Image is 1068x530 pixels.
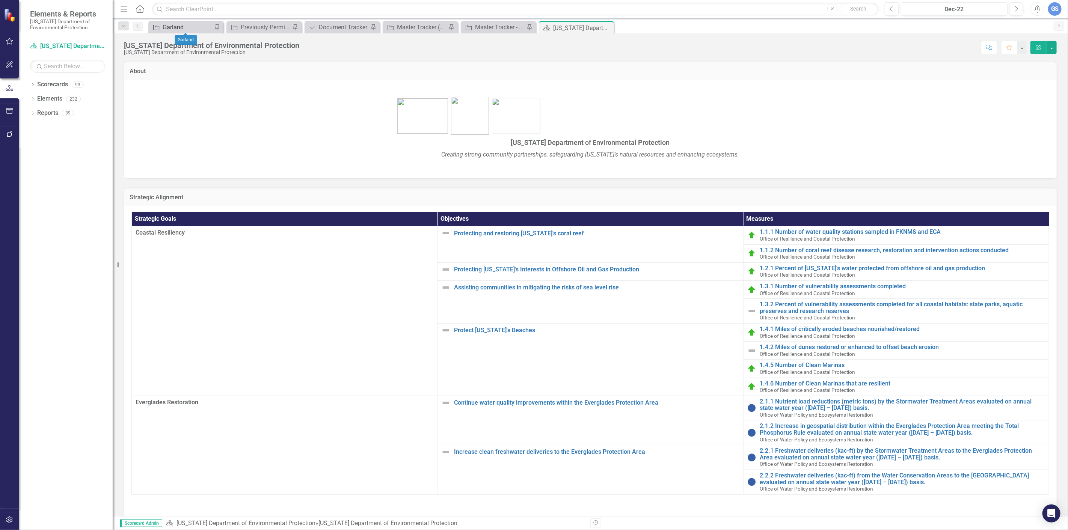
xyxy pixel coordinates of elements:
small: [US_STATE] Department of Environmental Protection [30,18,105,31]
div: [US_STATE] Department of Environmental Protection [318,519,457,527]
div: 232 [66,96,81,102]
td: Double-Click to Edit Right Click for Context Menu [743,378,1049,396]
a: Assisting communities in mitigating the risks of sea level rise [454,284,739,291]
img: On Target [747,267,756,276]
img: bhsp1.png [397,98,448,134]
img: On Target [747,231,756,240]
span: Office of Resilience and Coastal Protection [760,333,855,339]
img: On Target [747,364,756,373]
span: Office of Resilience and Coastal Protection [760,236,855,242]
td: Double-Click to Edit [132,226,437,396]
img: Not Defined [441,447,450,456]
img: On Target [747,249,756,258]
button: Dec-22 [901,2,1008,16]
a: 1.2.1 Percent of [US_STATE]'s water protected from offshore oil and gas production [760,265,1045,272]
span: Office of Water Policy and Ecosystems Restoration [760,437,873,443]
a: Protect [US_STATE]'s Beaches [454,327,739,334]
a: [US_STATE] Department of Environmental Protection [176,519,315,527]
td: Double-Click to Edit Right Click for Context Menu [743,299,1049,324]
div: Master Tracker - Current User [475,23,525,32]
span: Office of Resilience and Coastal Protection [760,290,855,296]
img: FL-DEP-LOGO-color-sam%20v4.jpg [451,97,489,135]
td: Double-Click to Edit Right Click for Context Menu [743,244,1049,262]
a: 2.1.2 Increase in geospatial distribution within the Everglades Protection Area meeting the Total... [760,423,1045,436]
a: Garland [150,23,212,32]
img: No Information [747,477,756,486]
a: Continue water quality improvements within the Everglades Protection Area [454,399,739,406]
td: Double-Click to Edit Right Click for Context Menu [743,323,1049,341]
a: Protecting [US_STATE]'s Interests in Offshore Oil and Gas Production [454,266,739,273]
img: On Target [747,285,756,294]
span: Coastal Resiliency [136,229,433,237]
img: bird1.png [492,98,540,134]
span: Office of Resilience and Coastal Protection [760,369,855,375]
div: Master Tracker (External) [397,23,447,32]
span: Scorecard Admin [120,519,162,527]
td: Double-Click to Edit Right Click for Context Menu [743,445,1049,470]
div: [US_STATE] Department of Environmental Protection [124,41,299,50]
img: Not Defined [441,283,450,292]
a: Elements [37,95,62,103]
input: Search ClearPoint... [152,3,879,16]
a: [US_STATE] Department of Environmental Protection [30,42,105,51]
div: Open Intercom Messenger [1042,504,1060,522]
a: Master Tracker - Current User [463,23,525,32]
td: Double-Click to Edit Right Click for Context Menu [743,470,1049,495]
span: Elements & Reports [30,9,105,18]
img: Not Defined [441,265,450,274]
td: Double-Click to Edit Right Click for Context Menu [437,262,743,280]
a: Master Tracker (External) [385,23,447,32]
a: 1.4.5 Number of Clean Marinas [760,362,1045,369]
img: No Information [747,453,756,462]
span: Office of Water Policy and Ecosystems Restoration [760,461,873,467]
a: 1.1.1 Number of water quality stations sampled in FKNMS and ECA [760,229,1045,235]
span: Office of Resilience and Coastal Protection [760,351,855,357]
a: 1.3.1 Number of vulnerability assessments completed [760,283,1045,290]
button: GS [1048,2,1062,16]
td: Double-Click to Edit Right Click for Context Menu [437,445,743,495]
button: Search [840,4,877,14]
td: Double-Click to Edit Right Click for Context Menu [743,396,1049,420]
td: Double-Click to Edit Right Click for Context Menu [743,262,1049,280]
a: Protecting and restoring [US_STATE]'s coral reef [454,230,739,237]
div: Garland [175,35,197,45]
td: Double-Click to Edit Right Click for Context Menu [437,226,743,262]
span: Office of Resilience and Coastal Protection [760,272,855,278]
div: Document Tracker [319,23,368,32]
td: Double-Click to Edit Right Click for Context Menu [437,323,743,396]
img: Not Defined [441,326,450,335]
img: On Target [747,382,756,391]
img: Not Defined [747,346,756,355]
td: Double-Click to Edit [132,396,437,494]
a: 2.2.2 Freshwater deliveries (kac-ft) from the Water Conservation Areas to the [GEOGRAPHIC_DATA] e... [760,472,1045,485]
input: Search Below... [30,60,105,73]
td: Double-Click to Edit Right Click for Context Menu [743,226,1049,244]
div: 93 [72,81,84,88]
td: Double-Click to Edit Right Click for Context Menu [743,360,1049,378]
div: [US_STATE] Department of Environmental Protection [553,23,612,33]
a: 1.4.1 Miles of critically eroded beaches nourished/restored [760,326,1045,333]
a: Scorecards [37,80,68,89]
img: Not Defined [441,229,450,238]
span: Office of Water Policy and Ecosystems Restoration [760,486,873,492]
img: Not Defined [747,307,756,316]
a: 1.4.6 Number of Clean Marinas that are resilient [760,380,1045,387]
img: ClearPoint Strategy [4,9,17,22]
div: Dec-22 [904,5,1005,14]
img: No Information [747,404,756,413]
div: [US_STATE] Department of Environmental Protection [124,50,299,55]
em: Creating strong community partnerships, safeguarding [US_STATE]'s natural resources and enhancing... [442,151,739,158]
td: Double-Click to Edit Right Click for Context Menu [437,396,743,445]
a: Reports [37,109,58,117]
img: On Target [747,328,756,337]
a: 1.1.2 Number of coral reef disease research, restoration and intervention actions conducted [760,247,1045,254]
div: Previously Permitted Tracker [241,23,290,32]
span: Search [850,6,866,12]
td: Double-Click to Edit Right Click for Context Menu [743,342,1049,360]
span: Office of Water Policy and Ecosystems Restoration [760,412,873,418]
a: Document Tracker [306,23,368,32]
div: Garland [163,23,212,32]
a: Previously Permitted Tracker [228,23,290,32]
span: Everglades Restoration [136,398,433,407]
